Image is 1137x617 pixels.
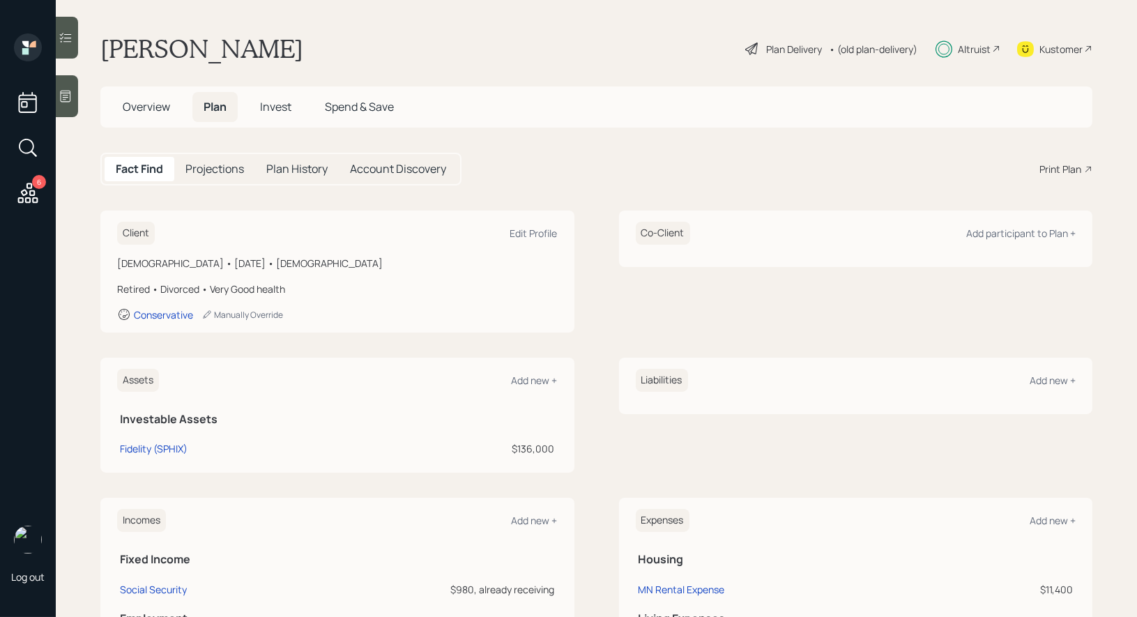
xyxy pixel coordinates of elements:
[966,227,1076,240] div: Add participant to Plan +
[260,99,291,114] span: Invest
[510,227,558,240] div: Edit Profile
[386,441,554,456] div: $136,000
[350,162,446,176] h5: Account Discovery
[639,583,725,596] div: MN Rental Expense
[639,553,1074,566] h5: Housing
[958,42,991,56] div: Altruist
[266,162,328,176] h5: Plan History
[636,369,688,392] h6: Liabilities
[14,526,42,554] img: treva-nostdahl-headshot.png
[117,256,558,271] div: [DEMOGRAPHIC_DATA] • [DATE] • [DEMOGRAPHIC_DATA]
[766,42,822,56] div: Plan Delivery
[512,374,558,387] div: Add new +
[134,308,193,321] div: Conservative
[185,162,244,176] h5: Projections
[120,583,187,596] div: Social Security
[120,553,555,566] h5: Fixed Income
[32,175,46,189] div: 6
[120,441,188,456] div: Fidelity (SPHIX)
[201,309,283,321] div: Manually Override
[636,509,689,532] h6: Expenses
[325,99,394,114] span: Spend & Save
[829,42,917,56] div: • (old plan-delivery)
[117,222,155,245] h6: Client
[11,570,45,584] div: Log out
[116,162,163,176] h5: Fact Find
[636,222,690,245] h6: Co-Client
[956,582,1073,597] div: $11,400
[1030,514,1076,527] div: Add new +
[204,99,227,114] span: Plan
[117,282,558,296] div: Retired • Divorced • Very Good health
[364,582,555,597] div: $980, already receiving
[1030,374,1076,387] div: Add new +
[100,33,303,64] h1: [PERSON_NAME]
[1039,42,1083,56] div: Kustomer
[123,99,170,114] span: Overview
[117,369,159,392] h6: Assets
[512,514,558,527] div: Add new +
[117,509,166,532] h6: Incomes
[1039,162,1081,176] div: Print Plan
[120,413,555,426] h5: Investable Assets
